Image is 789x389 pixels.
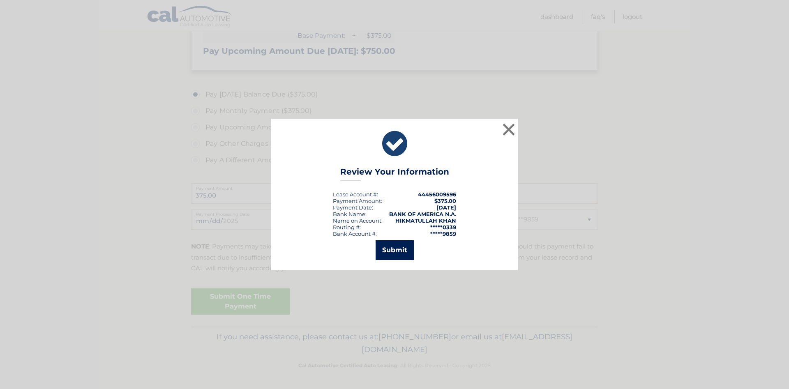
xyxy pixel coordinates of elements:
strong: HIKMATULLAH KHAN [395,217,456,224]
span: Payment Date [333,204,372,211]
button: × [501,121,517,138]
strong: 44456009596 [418,191,456,198]
span: [DATE] [436,204,456,211]
div: Bank Account #: [333,230,377,237]
div: Payment Amount: [333,198,382,204]
strong: BANK OF AMERICA N.A. [389,211,456,217]
div: Lease Account #: [333,191,378,198]
button: Submit [376,240,414,260]
div: Routing #: [333,224,361,230]
span: $375.00 [434,198,456,204]
div: Bank Name: [333,211,367,217]
div: Name on Account: [333,217,383,224]
h3: Review Your Information [340,167,449,181]
div: : [333,204,373,211]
